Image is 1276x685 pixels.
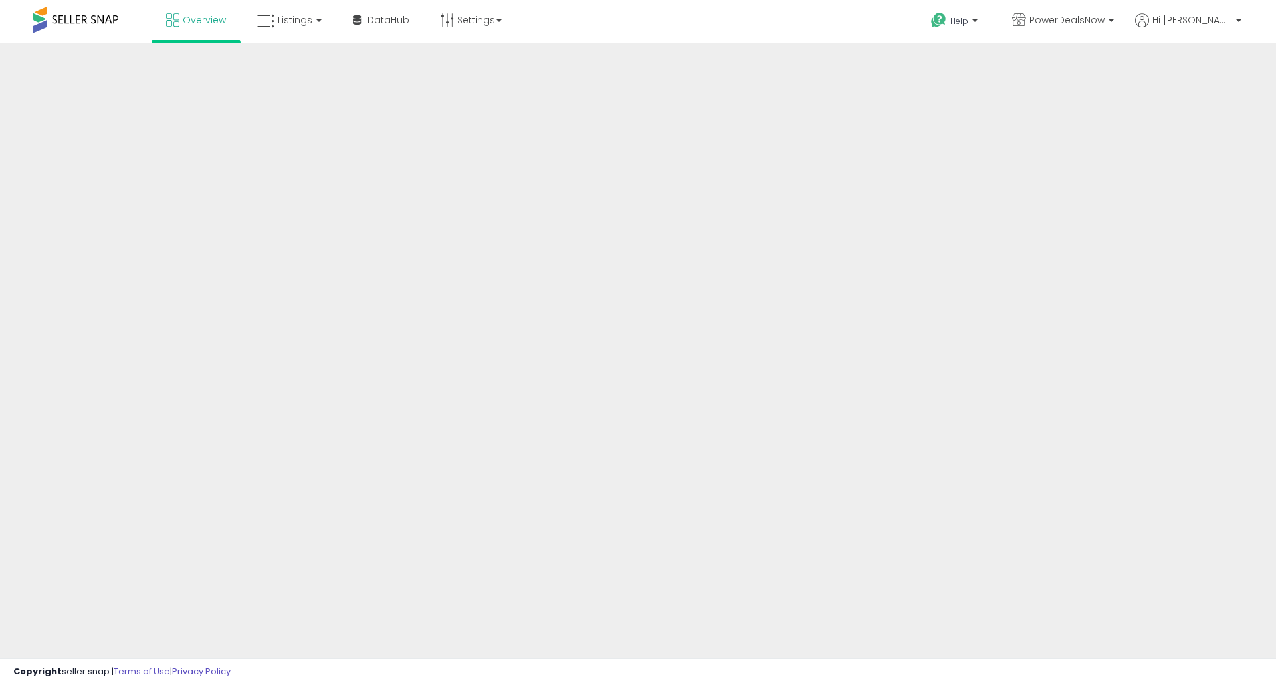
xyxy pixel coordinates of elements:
a: Help [920,2,991,43]
span: Listings [278,13,312,27]
i: Get Help [930,12,947,29]
span: DataHub [368,13,409,27]
span: Overview [183,13,226,27]
a: Hi [PERSON_NAME] [1135,13,1241,43]
span: PowerDealsNow [1029,13,1105,27]
span: Hi [PERSON_NAME] [1152,13,1232,27]
span: Help [950,15,968,27]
